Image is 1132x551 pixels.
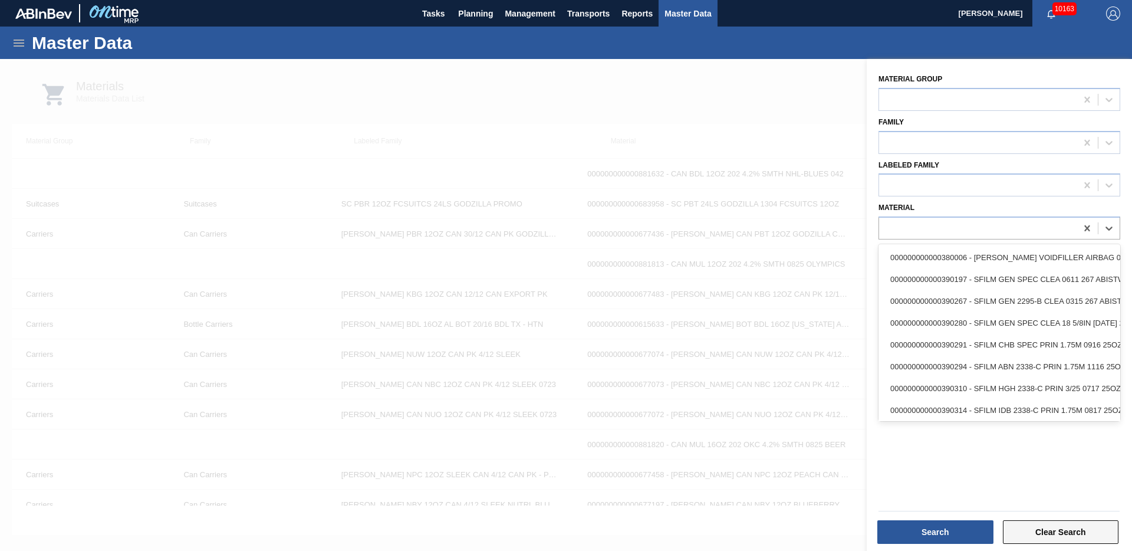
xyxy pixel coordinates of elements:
img: Logout [1106,6,1120,21]
div: 000000000000390291 - SFILM CHB SPEC PRIN 1.75M 0916 25OZ 267 [878,334,1120,356]
span: Management [505,6,555,21]
h1: Master Data [32,36,241,50]
button: Notifications [1032,5,1070,22]
span: Planning [458,6,493,21]
div: 000000000000390280 - SFILM GEN SPEC CLEA 18 5/8IN [DATE] 267 AB [878,312,1120,334]
label: Material [878,204,914,212]
label: Labeled Family [878,161,939,169]
div: 000000000000390197 - SFILM GEN SPEC CLEA 0611 267 ABISTW 06/2 [878,268,1120,290]
button: Search [877,520,993,544]
div: 000000000000390310 - SFILM HGH 2338-C PRIN 3/25 0717 25OZ 267 [878,378,1120,399]
label: Family [878,118,904,126]
div: 000000000000380006 - [PERSON_NAME] VOIDFILLER AIRBAG 0104 36IN 84IN NR [878,247,1120,268]
div: 000000000000390267 - SFILM GEN 2295-B CLEA 0315 267 ABISTW 03 [878,290,1120,312]
span: Master Data [664,6,711,21]
span: Reports [621,6,653,21]
label: Material Group [878,75,942,83]
span: 10163 [1052,2,1077,15]
span: Transports [567,6,610,21]
div: 000000000000390314 - SFILM IDB 2338-C PRIN 1.75M 0817 25OZ 26 [878,399,1120,421]
button: Clear Search [1003,520,1119,544]
span: Tasks [420,6,446,21]
img: TNhmsLtSVTkK8tSr43FrP2fwEKptu5GPRR3wAAAABJRU5ErkJggg== [15,8,72,19]
div: 000000000000390294 - SFILM ABN 2338-C PRIN 1.75M 1116 25OZ 26 [878,356,1120,378]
